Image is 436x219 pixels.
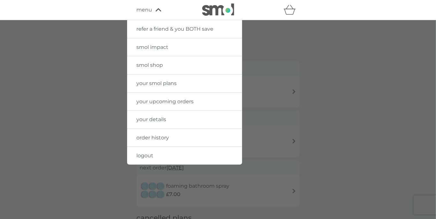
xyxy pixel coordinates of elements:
[137,62,163,68] span: smol shop
[127,111,242,129] a: your details
[137,26,214,32] span: refer a friend & you BOTH save
[137,135,169,141] span: order history
[137,153,154,159] span: logout
[127,129,242,147] a: order history
[127,38,242,56] a: smol impact
[127,93,242,111] a: your upcoming orders
[137,80,177,86] span: your smol plans
[202,4,234,16] img: smol
[127,74,242,92] a: your smol plans
[137,98,194,105] span: your upcoming orders
[127,20,242,38] a: refer a friend & you BOTH save
[127,147,242,165] a: logout
[284,4,300,16] div: basket
[137,116,166,122] span: your details
[137,44,169,50] span: smol impact
[127,56,242,74] a: smol shop
[137,6,152,14] span: menu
